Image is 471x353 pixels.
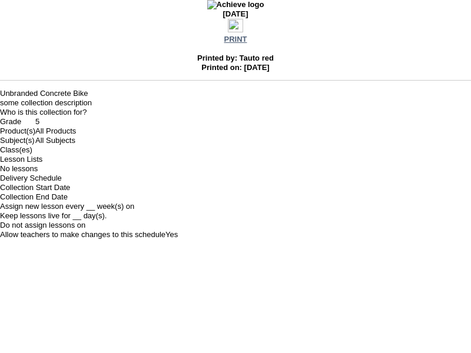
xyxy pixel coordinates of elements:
td: All Subjects [35,136,76,145]
a: PRINT [224,35,247,44]
td: Yes [165,230,178,239]
td: 5 [35,117,76,126]
img: print.gif [228,19,243,32]
td: All Products [35,126,76,136]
